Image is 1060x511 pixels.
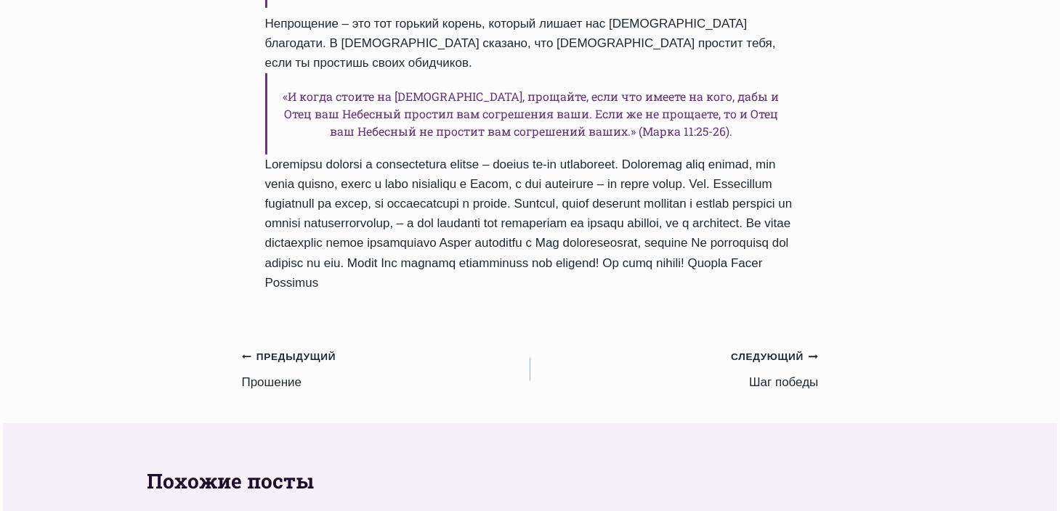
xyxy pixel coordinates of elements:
h6: «И когда стоите на [DEMOGRAPHIC_DATA], прощайте, если что имеете на кого, дабы и Отец ваш Небесны... [265,73,796,155]
small: Следующий [731,349,818,365]
h2: Похожие посты [147,466,913,496]
a: СледующийШаг победы [530,346,819,392]
nav: Записи [242,346,819,392]
a: ПредыдущийПрошение [242,346,530,392]
small: Предыдущий [242,349,336,365]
